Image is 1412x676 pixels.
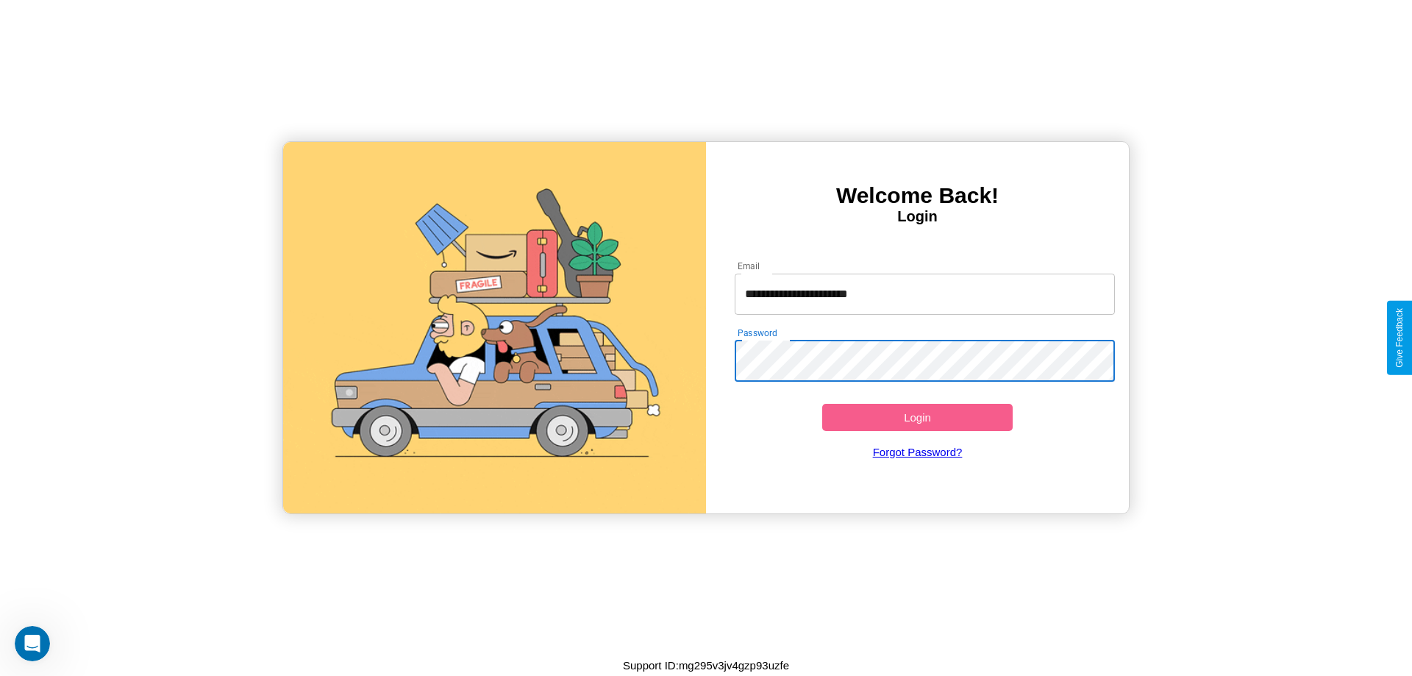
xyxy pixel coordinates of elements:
[706,183,1129,208] h3: Welcome Back!
[15,626,50,661] iframe: Intercom live chat
[706,208,1129,225] h4: Login
[1394,308,1405,368] div: Give Feedback
[727,431,1108,473] a: Forgot Password?
[283,142,706,513] img: gif
[623,655,789,675] p: Support ID: mg295v3jv4gzp93uzfe
[822,404,1013,431] button: Login
[738,260,760,272] label: Email
[738,327,777,339] label: Password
